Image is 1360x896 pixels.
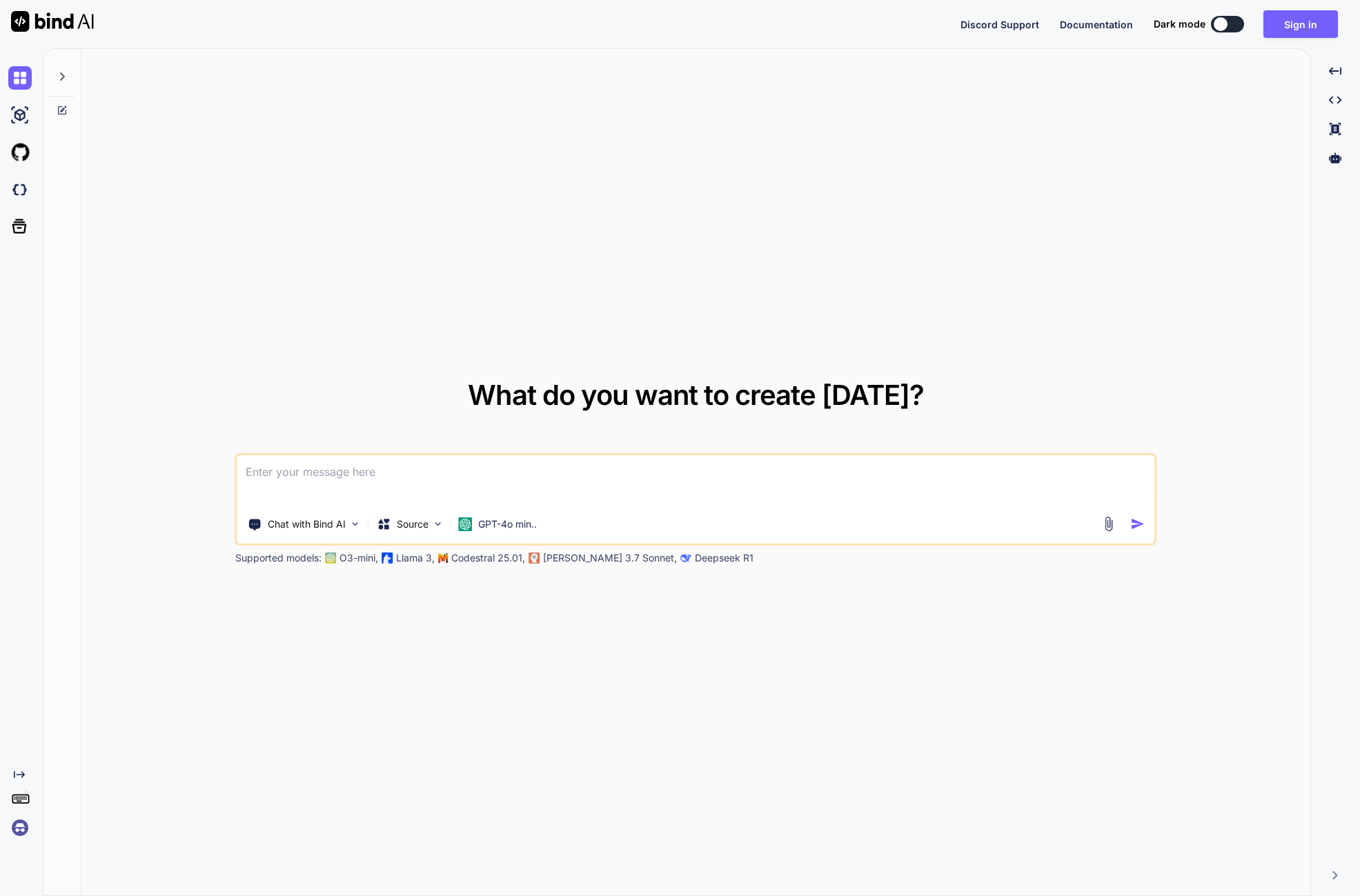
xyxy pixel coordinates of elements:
[468,378,924,412] span: What do you want to create [DATE]?
[1130,517,1145,531] img: icon
[529,552,540,564] img: claude
[439,553,449,563] img: Mistral-AI
[459,517,473,531] img: GPT-4o mini
[339,551,378,565] p: O3-mini,
[8,103,32,127] img: ai-studio
[8,178,32,201] img: darkCloudIdeIcon
[543,551,677,565] p: [PERSON_NAME] 3.7 Sonnet,
[1060,19,1133,30] span: Documentation
[8,816,32,839] img: signin
[1101,516,1116,532] img: attachment
[268,517,346,531] p: Chat with Bind AI
[397,517,428,531] p: Source
[382,552,393,564] img: Llama2
[8,66,32,90] img: chat
[695,551,753,565] p: Deepseek R1
[960,19,1039,30] span: Discord Support
[235,551,322,565] p: Supported models:
[350,518,362,530] img: Pick Tools
[1060,17,1133,32] button: Documentation
[960,17,1039,32] button: Discord Support
[326,552,337,564] img: GPT-4
[8,141,32,164] img: githubLight
[681,552,692,564] img: claude
[1154,17,1205,31] span: Dark mode
[451,551,525,565] p: Codestral 25.01,
[396,551,435,565] p: Llama 3,
[1263,10,1338,38] button: Sign in
[433,518,444,530] img: Pick Models
[478,517,537,531] p: GPT-4o min..
[11,11,94,32] img: Bind AI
